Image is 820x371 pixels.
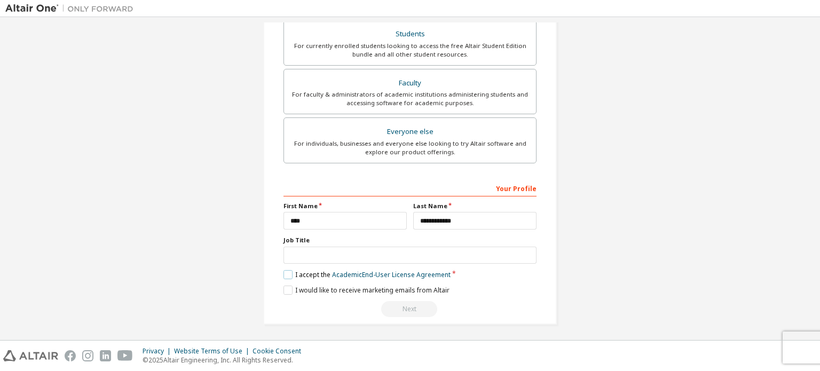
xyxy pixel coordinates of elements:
img: facebook.svg [65,350,76,361]
div: Students [290,27,530,42]
div: Privacy [143,347,174,356]
img: linkedin.svg [100,350,111,361]
img: youtube.svg [117,350,133,361]
label: First Name [283,202,407,210]
img: instagram.svg [82,350,93,361]
label: I would like to receive marketing emails from Altair [283,286,450,295]
div: Your Profile [283,179,537,196]
div: Faculty [290,76,530,91]
div: For faculty & administrators of academic institutions administering students and accessing softwa... [290,90,530,107]
div: Cookie Consent [253,347,307,356]
div: Everyone else [290,124,530,139]
img: Altair One [5,3,139,14]
div: For individuals, businesses and everyone else looking to try Altair software and explore our prod... [290,139,530,156]
p: © 2025 Altair Engineering, Inc. All Rights Reserved. [143,356,307,365]
img: altair_logo.svg [3,350,58,361]
div: Read and acccept EULA to continue [283,301,537,317]
label: Job Title [283,236,537,244]
div: Website Terms of Use [174,347,253,356]
a: Academic End-User License Agreement [332,270,451,279]
label: I accept the [283,270,451,279]
label: Last Name [413,202,537,210]
div: For currently enrolled students looking to access the free Altair Student Edition bundle and all ... [290,42,530,59]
